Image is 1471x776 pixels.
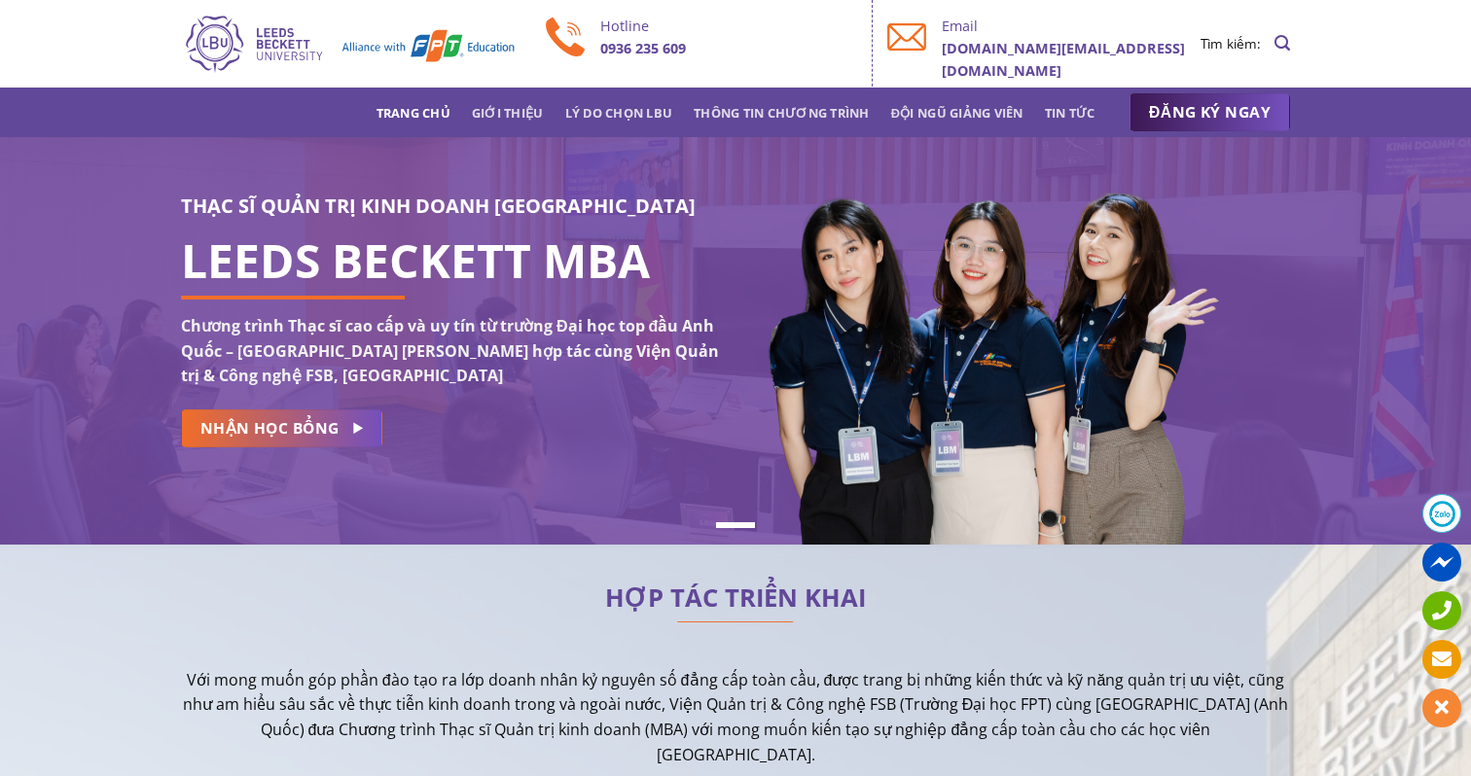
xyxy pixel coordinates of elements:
span: NHẬN HỌC BỔNG [200,416,340,441]
p: Với mong muốn góp phần đào tạo ra lớp doanh nhân kỷ nguyên số đẳng cấp toàn cầu, được trang bị nh... [181,668,1290,767]
h1: LEEDS BECKETT MBA [181,249,721,272]
a: Trang chủ [377,95,450,130]
p: Hotline [600,15,858,37]
li: Page dot 1 [716,522,755,528]
a: NHẬN HỌC BỔNG [181,409,382,447]
h3: THẠC SĨ QUẢN TRỊ KINH DOANH [GEOGRAPHIC_DATA] [181,191,721,222]
li: Tìm kiếm: [1201,33,1261,54]
a: Tin tức [1045,95,1095,130]
p: Email [942,15,1200,37]
a: Search [1274,24,1290,62]
b: 0936 235 609 [600,39,686,57]
h2: HỢP TÁC TRIỂN KHAI [181,588,1290,608]
span: ĐĂNG KÝ NGAY [1149,100,1271,124]
a: Đội ngũ giảng viên [891,95,1023,130]
a: Giới thiệu [472,95,544,130]
img: Thạc sĩ Quản trị kinh doanh Quốc tế [181,13,517,75]
a: Lý do chọn LBU [565,95,673,130]
a: Thông tin chương trình [694,95,870,130]
b: [DOMAIN_NAME][EMAIL_ADDRESS][DOMAIN_NAME] [942,39,1185,80]
img: line-lbu.jpg [677,621,794,623]
strong: Chương trình Thạc sĩ cao cấp và uy tín từ trường Đại học top đầu Anh Quốc – [GEOGRAPHIC_DATA] [PE... [181,315,719,386]
a: ĐĂNG KÝ NGAY [1130,93,1290,132]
